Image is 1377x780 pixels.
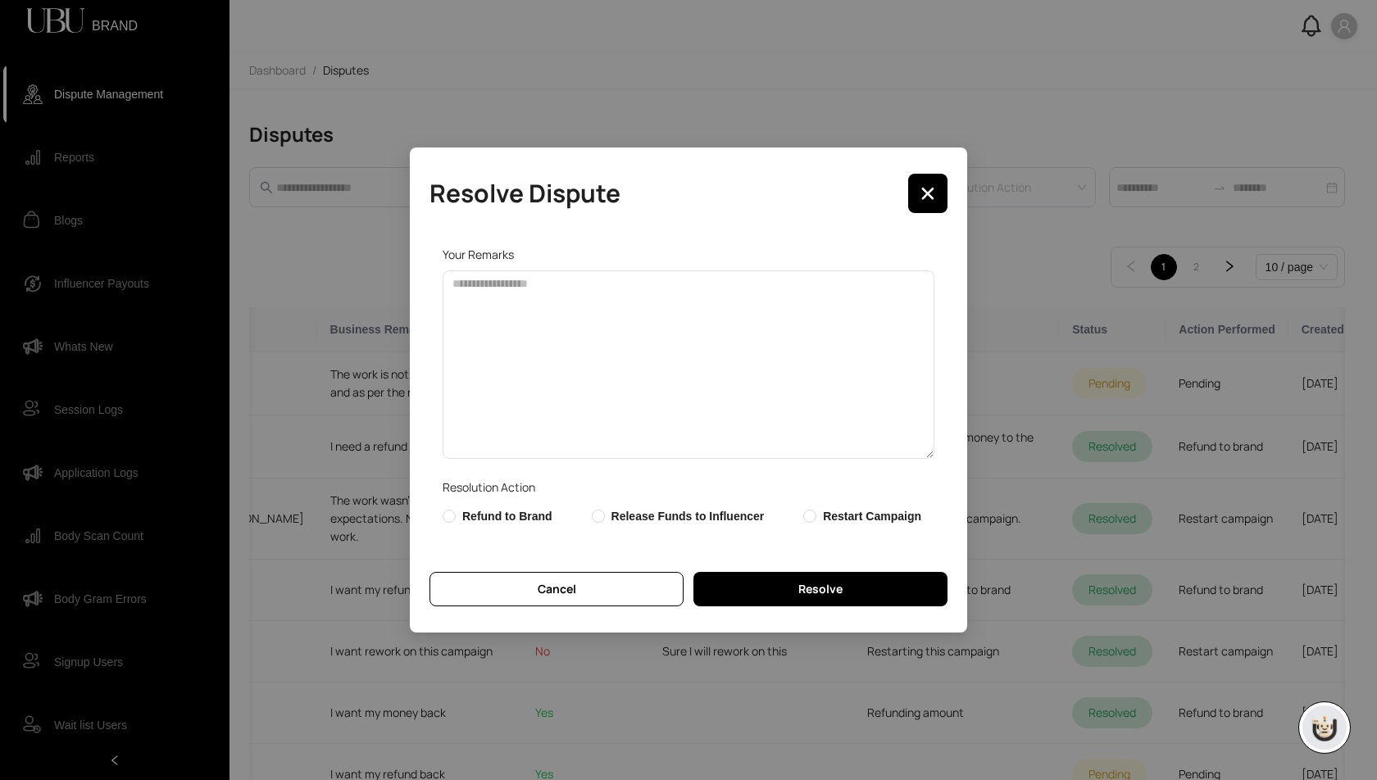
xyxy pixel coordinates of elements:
[798,580,843,598] span: Resolve
[443,246,525,264] label: Your Remarks
[443,478,547,497] label: Resolution Action
[429,572,684,606] button: Cancel
[605,507,771,525] span: Release Funds to Influencer
[538,580,576,598] span: Cancel
[456,507,559,525] span: Refund to Brand
[429,179,620,208] h2: Resolve Dispute
[1308,711,1341,744] img: chatboticon-C4A3G2IU.png
[816,507,928,525] span: Restart Campaign
[693,572,948,606] button: Resolve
